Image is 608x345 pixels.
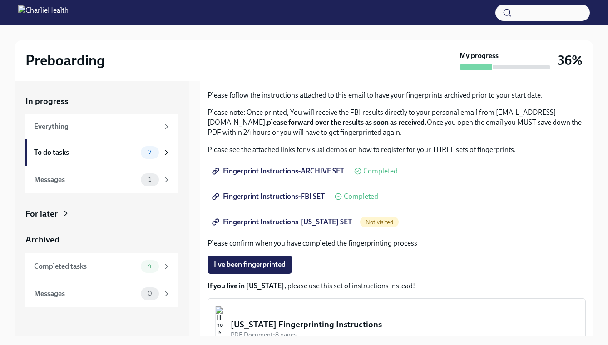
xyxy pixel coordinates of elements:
[208,281,586,291] p: , please use this set of instructions instead!
[208,256,292,274] button: I've been fingerprinted
[344,193,378,200] span: Completed
[208,238,586,248] p: Please confirm when you have completed the fingerprinting process
[143,149,157,156] span: 7
[34,122,159,132] div: Everything
[208,281,284,290] strong: If you live in [US_STATE]
[208,162,351,180] a: Fingerprint Instructions-ARCHIVE SET
[208,187,331,206] a: Fingerprint Instructions-FBI SET
[208,108,586,138] p: Please note: Once printed, You will receive the FBI results directly to your personal email from ...
[363,168,398,175] span: Completed
[460,51,499,61] strong: My progress
[231,330,578,339] div: PDF Document • 8 pages
[142,263,157,270] span: 4
[142,290,158,297] span: 0
[25,208,178,220] a: For later
[267,118,427,127] strong: please forward over the results as soon as received.
[231,319,578,330] div: [US_STATE] Fingerprinting Instructions
[34,289,137,299] div: Messages
[18,5,69,20] img: CharlieHealth
[25,166,178,193] a: Messages1
[25,95,178,107] a: In progress
[360,219,399,226] span: Not visited
[208,90,586,100] p: Please follow the instructions attached to this email to have your fingerprints archived prior to...
[25,253,178,280] a: Completed tasks4
[25,208,58,220] div: For later
[34,148,137,158] div: To do tasks
[34,261,137,271] div: Completed tasks
[25,280,178,307] a: Messages0
[558,52,583,69] h3: 36%
[25,139,178,166] a: To do tasks7
[25,51,105,69] h2: Preboarding
[214,260,286,269] span: I've been fingerprinted
[208,213,358,231] a: Fingerprint Instructions-[US_STATE] SET
[25,114,178,139] a: Everything
[214,167,344,176] span: Fingerprint Instructions-ARCHIVE SET
[143,176,157,183] span: 1
[214,192,325,201] span: Fingerprint Instructions-FBI SET
[214,217,352,227] span: Fingerprint Instructions-[US_STATE] SET
[208,145,586,155] p: Please see the attached links for visual demos on how to register for your THREE sets of fingerpr...
[25,234,178,246] a: Archived
[34,175,137,185] div: Messages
